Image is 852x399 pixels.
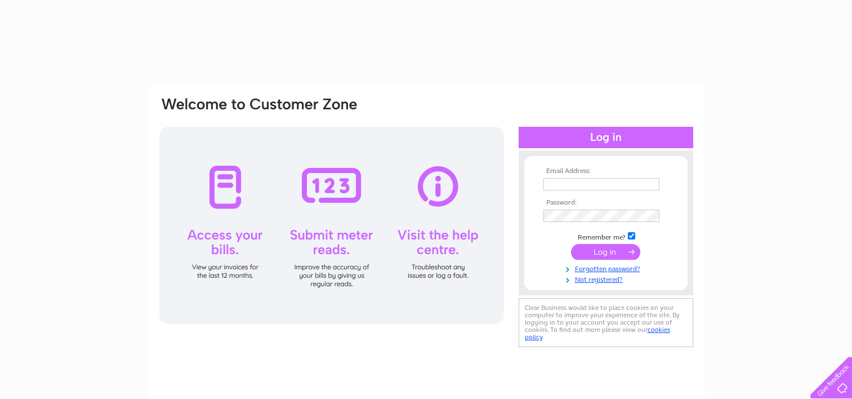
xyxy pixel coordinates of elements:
[543,273,671,284] a: Not registered?
[541,230,671,242] td: Remember me?
[541,167,671,175] th: Email Address:
[525,326,670,341] a: cookies policy
[541,199,671,207] th: Password:
[519,298,693,347] div: Clear Business would like to place cookies on your computer to improve your experience of the sit...
[571,244,640,260] input: Submit
[543,263,671,273] a: Forgotten password?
